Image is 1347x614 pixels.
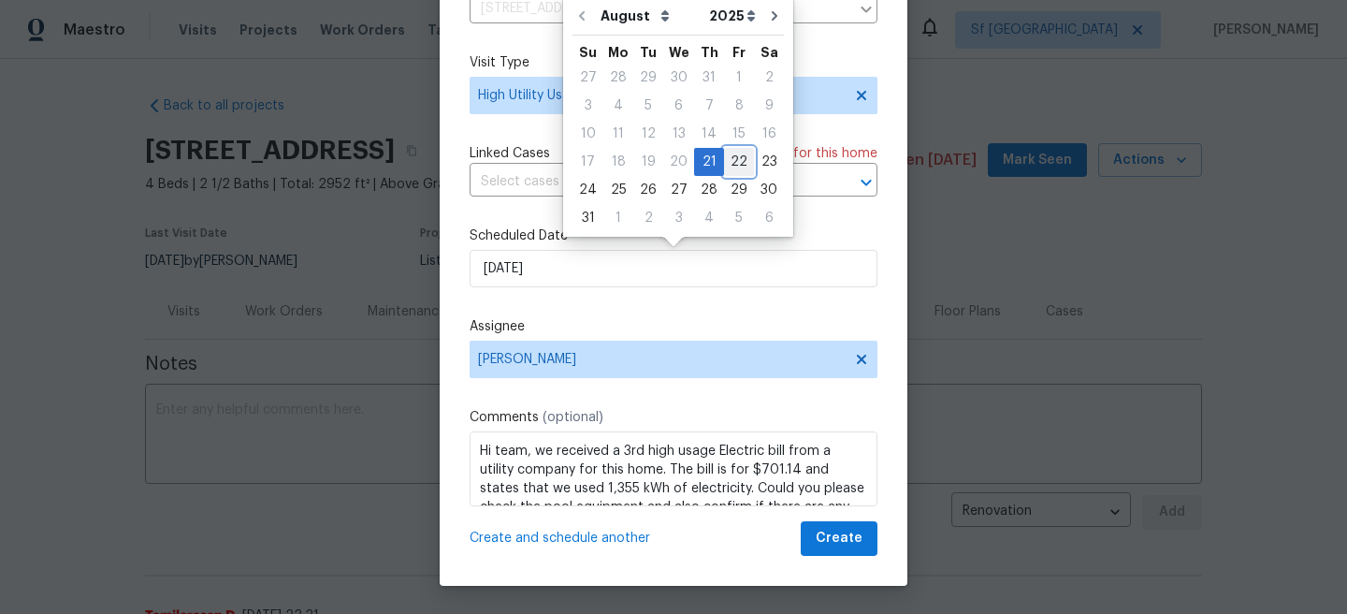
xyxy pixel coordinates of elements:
[663,93,694,119] div: 6
[478,86,842,105] span: High Utility Usage
[754,93,784,119] div: 9
[816,527,862,550] span: Create
[663,205,694,231] div: 3
[754,149,784,175] div: 23
[603,64,633,92] div: Mon Jul 28 2025
[572,93,603,119] div: 3
[694,121,724,147] div: 14
[663,92,694,120] div: Wed Aug 06 2025
[694,120,724,148] div: Thu Aug 14 2025
[732,46,746,59] abbr: Friday
[603,93,633,119] div: 4
[694,177,724,203] div: 28
[754,177,784,203] div: 30
[478,352,845,367] span: [PERSON_NAME]
[633,204,663,232] div: Tue Sep 02 2025
[572,205,603,231] div: 31
[470,250,877,287] input: M/D/YYYY
[470,168,825,197] input: Select cases
[694,149,724,175] div: 21
[701,46,718,59] abbr: Thursday
[470,529,650,548] span: Create and schedule another
[603,65,633,91] div: 28
[603,148,633,176] div: Mon Aug 18 2025
[572,204,603,232] div: Sun Aug 31 2025
[603,149,633,175] div: 18
[754,176,784,204] div: Sat Aug 30 2025
[724,121,754,147] div: 15
[470,317,877,336] label: Assignee
[633,120,663,148] div: Tue Aug 12 2025
[572,64,603,92] div: Sun Jul 27 2025
[603,205,633,231] div: 1
[633,177,663,203] div: 26
[543,411,603,424] span: (optional)
[694,64,724,92] div: Thu Jul 31 2025
[603,120,633,148] div: Mon Aug 11 2025
[754,64,784,92] div: Sat Aug 02 2025
[663,148,694,176] div: Wed Aug 20 2025
[704,2,760,30] select: Year
[663,177,694,203] div: 27
[572,176,603,204] div: Sun Aug 24 2025
[754,65,784,91] div: 2
[470,408,877,427] label: Comments
[754,120,784,148] div: Sat Aug 16 2025
[754,148,784,176] div: Sat Aug 23 2025
[694,176,724,204] div: Thu Aug 28 2025
[663,204,694,232] div: Wed Sep 03 2025
[633,149,663,175] div: 19
[853,169,879,196] button: Open
[724,92,754,120] div: Fri Aug 08 2025
[572,149,603,175] div: 17
[572,177,603,203] div: 24
[694,205,724,231] div: 4
[572,65,603,91] div: 27
[470,431,877,506] textarea: Hi team, we received a 3rd high usage Electric bill from a utility company for this home. The bil...
[724,177,754,203] div: 29
[663,65,694,91] div: 30
[801,521,877,556] button: Create
[633,205,663,231] div: 2
[724,149,754,175] div: 22
[470,227,877,245] label: Scheduled Date
[603,204,633,232] div: Mon Sep 01 2025
[572,120,603,148] div: Sun Aug 10 2025
[663,64,694,92] div: Wed Jul 30 2025
[603,92,633,120] div: Mon Aug 04 2025
[724,93,754,119] div: 8
[754,205,784,231] div: 6
[724,120,754,148] div: Fri Aug 15 2025
[694,148,724,176] div: Thu Aug 21 2025
[470,144,550,163] span: Linked Cases
[669,46,689,59] abbr: Wednesday
[572,92,603,120] div: Sun Aug 03 2025
[633,148,663,176] div: Tue Aug 19 2025
[663,121,694,147] div: 13
[663,120,694,148] div: Wed Aug 13 2025
[663,176,694,204] div: Wed Aug 27 2025
[754,204,784,232] div: Sat Sep 06 2025
[608,46,629,59] abbr: Monday
[724,148,754,176] div: Fri Aug 22 2025
[603,177,633,203] div: 25
[633,65,663,91] div: 29
[694,93,724,119] div: 7
[603,176,633,204] div: Mon Aug 25 2025
[633,121,663,147] div: 12
[724,205,754,231] div: 5
[694,92,724,120] div: Thu Aug 07 2025
[633,176,663,204] div: Tue Aug 26 2025
[572,148,603,176] div: Sun Aug 17 2025
[572,121,603,147] div: 10
[694,65,724,91] div: 31
[470,53,877,72] label: Visit Type
[596,2,704,30] select: Month
[603,121,633,147] div: 11
[724,64,754,92] div: Fri Aug 01 2025
[724,204,754,232] div: Fri Sep 05 2025
[663,149,694,175] div: 20
[633,93,663,119] div: 5
[760,46,778,59] abbr: Saturday
[694,204,724,232] div: Thu Sep 04 2025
